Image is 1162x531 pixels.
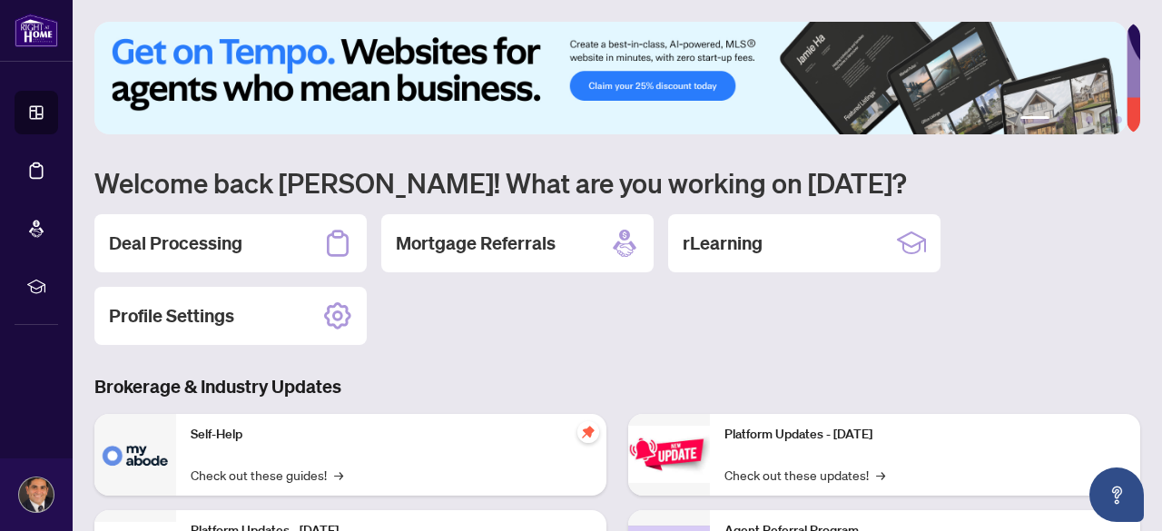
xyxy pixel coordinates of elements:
[1100,116,1108,123] button: 5
[577,421,599,443] span: pushpin
[1086,116,1093,123] button: 4
[876,465,885,485] span: →
[334,465,343,485] span: →
[1089,467,1144,522] button: Open asap
[19,477,54,512] img: Profile Icon
[396,231,556,256] h2: Mortgage Referrals
[94,165,1140,200] h1: Welcome back [PERSON_NAME]! What are you working on [DATE]?
[15,14,58,47] img: logo
[1071,116,1078,123] button: 3
[628,426,710,483] img: Platform Updates - June 23, 2025
[1115,116,1122,123] button: 6
[191,425,592,445] p: Self-Help
[1020,116,1049,123] button: 1
[724,465,885,485] a: Check out these updates!→
[94,414,176,496] img: Self-Help
[1057,116,1064,123] button: 2
[109,231,242,256] h2: Deal Processing
[94,374,1140,399] h3: Brokerage & Industry Updates
[109,303,234,329] h2: Profile Settings
[724,425,1126,445] p: Platform Updates - [DATE]
[683,231,763,256] h2: rLearning
[94,22,1127,134] img: Slide 0
[191,465,343,485] a: Check out these guides!→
